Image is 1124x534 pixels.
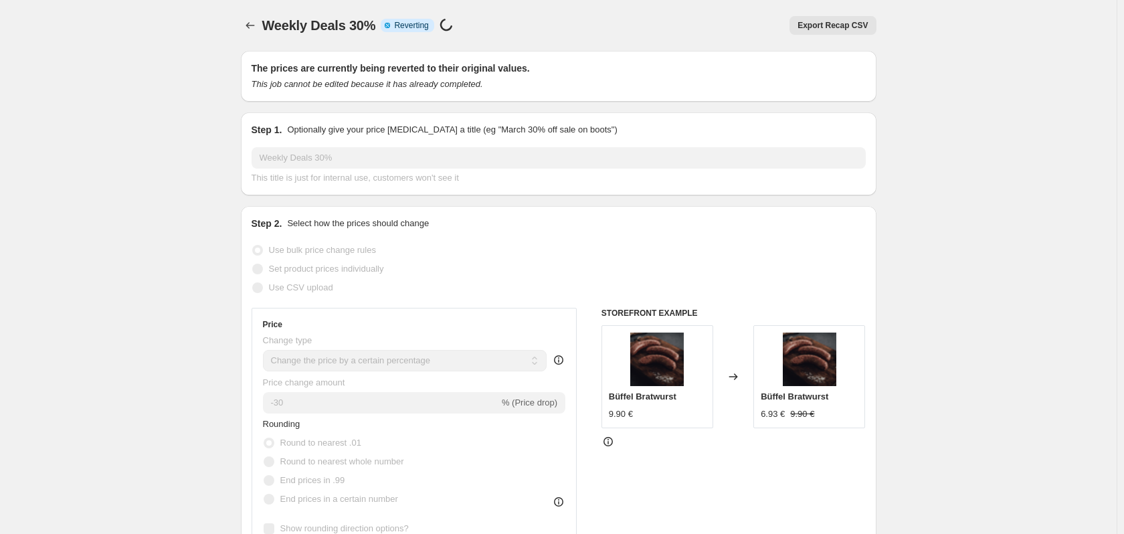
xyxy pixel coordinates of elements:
[394,20,428,31] span: Reverting
[783,333,836,386] img: Bueffel_Bratwurst_1_80x.png
[502,397,557,408] span: % (Price drop)
[269,282,333,292] span: Use CSV upload
[252,79,483,89] i: This job cannot be edited because it has already completed.
[252,62,866,75] h2: The prices are currently being reverted to their original values.
[790,408,814,421] strike: 9.90 €
[609,408,633,421] div: 9.90 €
[263,419,300,429] span: Rounding
[252,217,282,230] h2: Step 2.
[761,391,828,402] span: Büffel Bratwurst
[252,123,282,137] h2: Step 1.
[601,308,866,319] h6: STOREFRONT EXAMPLE
[241,16,260,35] button: Price change jobs
[280,456,404,466] span: Round to nearest whole number
[798,20,868,31] span: Export Recap CSV
[262,18,376,33] span: Weekly Deals 30%
[552,353,565,367] div: help
[252,147,866,169] input: 30% off holiday sale
[252,173,459,183] span: This title is just for internal use, customers won't see it
[789,16,876,35] button: Export Recap CSV
[263,377,345,387] span: Price change amount
[263,335,312,345] span: Change type
[630,333,684,386] img: Bueffel_Bratwurst_1_80x.png
[280,475,345,485] span: End prices in .99
[280,523,409,533] span: Show rounding direction options?
[761,408,785,421] div: 6.93 €
[287,123,617,137] p: Optionally give your price [MEDICAL_DATA] a title (eg "March 30% off sale on boots")
[269,264,384,274] span: Set product prices individually
[269,245,376,255] span: Use bulk price change rules
[280,438,361,448] span: Round to nearest .01
[263,319,282,330] h3: Price
[280,494,398,504] span: End prices in a certain number
[263,392,499,414] input: -15
[287,217,429,230] p: Select how the prices should change
[609,391,676,402] span: Büffel Bratwurst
